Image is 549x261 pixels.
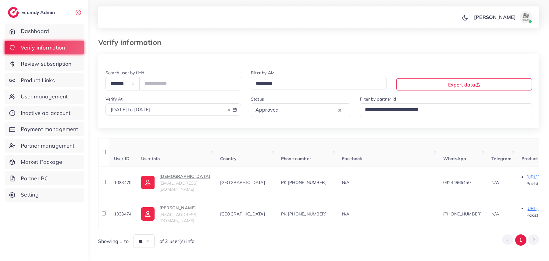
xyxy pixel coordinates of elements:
[502,234,539,246] ul: Pagination
[443,211,482,217] span: [PHONE_NUMBER]
[5,73,84,87] a: Product Links
[21,9,56,15] h2: Ecomdy Admin
[8,7,19,18] img: logo
[363,105,524,115] input: Search for option
[159,238,195,245] span: of 2 user(s) info
[5,188,84,202] a: Setting
[280,105,337,115] input: Search for option
[141,207,155,221] img: ic-user-info.36bf1079.svg
[98,38,166,47] h3: Verify information
[338,106,341,113] button: Clear Selected
[251,70,275,76] label: Filter by AM
[21,27,49,35] span: Dashboard
[220,211,265,217] span: [GEOGRAPHIC_DATA]
[159,173,210,180] p: [DEMOGRAPHIC_DATA]
[491,156,512,161] span: Telegram
[114,211,131,217] span: 1033474
[281,211,326,217] span: PK [PHONE_NUMBER]
[448,82,480,88] span: Export data
[360,103,532,116] div: Search for option
[5,122,84,136] a: Payment management
[159,212,198,223] span: [EMAIL_ADDRESS][DOMAIN_NAME]
[111,106,150,112] span: [DATE] to [DATE]
[220,156,237,161] span: Country
[471,11,534,23] a: [PERSON_NAME]avatar
[98,238,129,245] span: Showing 1 to
[5,171,84,186] a: Partner BC
[254,105,280,115] span: Approved
[522,156,545,161] span: Product Url
[5,139,84,153] a: Partner management
[443,156,466,161] span: WhatsApp
[491,180,499,185] span: N/A
[515,234,526,246] button: Go to page 1
[21,142,75,150] span: Partner management
[251,96,264,102] label: Status
[8,7,56,18] a: logoEcomdy Admin
[105,70,144,76] label: Search user by field
[5,106,84,120] a: Inactive ad account
[114,180,131,185] span: 1033470
[159,180,198,192] span: [EMAIL_ADDRESS][DOMAIN_NAME]
[141,156,160,161] span: User info
[141,204,210,224] a: [PERSON_NAME][EMAIL_ADDRESS][DOMAIN_NAME]
[342,180,349,185] span: N/A
[5,24,84,38] a: Dashboard
[281,180,326,185] span: PK [PHONE_NUMBER]
[105,96,123,102] label: Verify At
[520,11,532,23] img: avatar
[251,77,387,90] div: Search for option
[21,191,39,199] span: Setting
[5,41,84,55] a: Verify information
[21,44,65,52] span: Verify information
[141,176,155,189] img: ic-user-info.36bf1079.svg
[141,173,210,193] a: [DEMOGRAPHIC_DATA][EMAIL_ADDRESS][DOMAIN_NAME]
[342,211,349,217] span: N/A
[21,158,62,166] span: Market Package
[159,204,210,211] p: [PERSON_NAME]
[491,211,499,217] span: N/A
[21,76,55,84] span: Product Links
[396,78,532,90] button: Export data
[21,93,68,101] span: User management
[220,180,265,185] span: [GEOGRAPHIC_DATA]
[21,125,78,133] span: Payment management
[114,156,130,161] span: User ID
[251,103,350,116] div: Search for option
[5,90,84,104] a: User management
[21,109,71,117] span: Inactive ad account
[5,155,84,169] a: Market Package
[342,156,362,161] span: Facebook
[21,60,72,68] span: Review subscription
[360,96,396,102] label: Filter by partner id
[5,57,84,71] a: Review subscription
[281,156,311,161] span: Phone number
[21,175,48,182] span: Partner BC
[443,180,471,185] span: 03244966450
[474,13,516,21] p: [PERSON_NAME]
[254,79,379,88] input: Search for option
